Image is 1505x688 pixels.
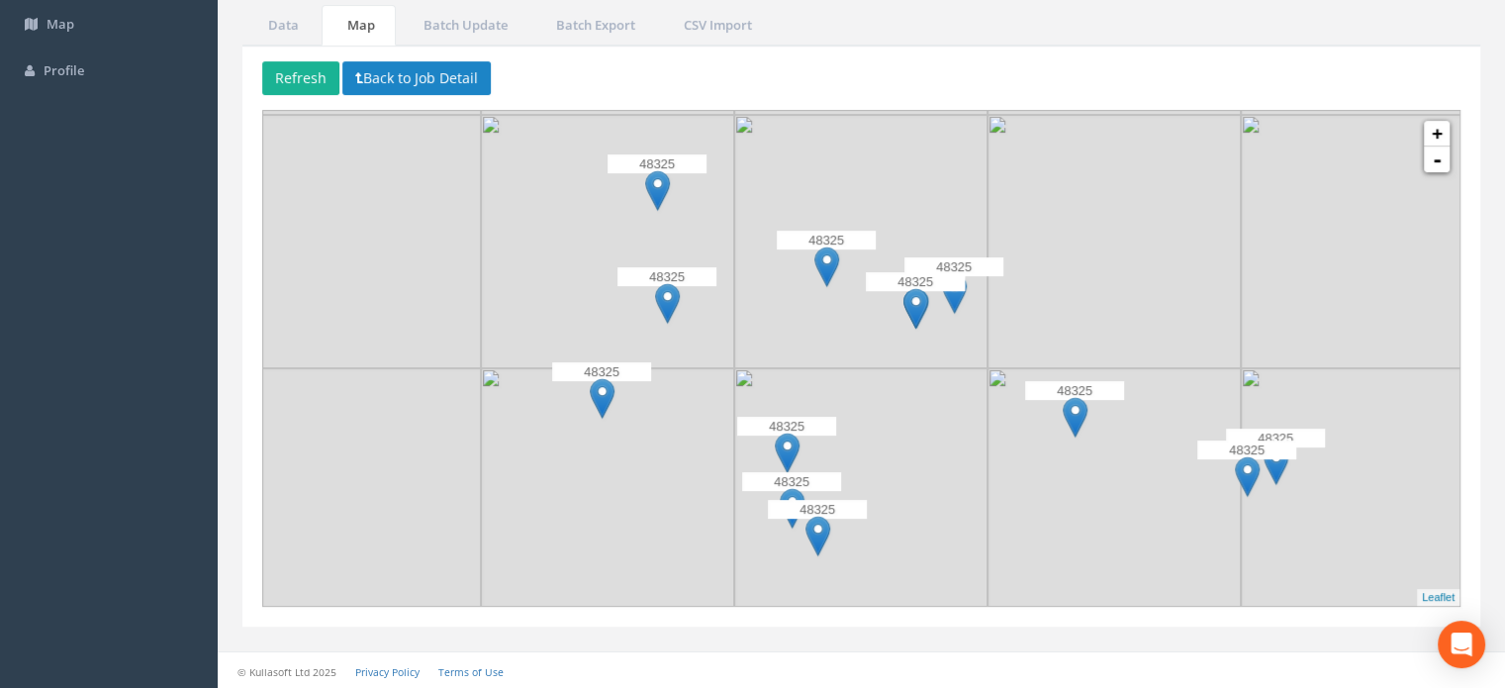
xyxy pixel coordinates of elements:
p: 48325 [904,257,1003,277]
p: 48325 [777,231,876,250]
div: ID: CH01 - DUPLICATE Lat: 51.50558 Lon: -0.08043 [866,272,965,332]
div: ID: SR1 Lat: 51.5046 Lon: -0.08183 [737,417,836,476]
img: 43586@2x [1241,368,1494,622]
a: Privacy Policy [355,665,420,679]
a: Leaflet [1422,591,1455,603]
div: ID: N07 Lat: 51.50561 Lon: -0.08313 [617,267,716,327]
img: 43586@2x [988,368,1241,622]
a: CSV Import [658,5,773,46]
img: 43585@2x [1241,115,1494,368]
div: ID: N08 Lat: 51.50637 Lon: -0.08323 [608,154,706,214]
img: marker-icon.png [1235,456,1260,497]
div: ID: N03 - DUPLICATE Lat: 51.50452 Lon: -0.07653 [1226,429,1325,488]
img: marker-icon.png [1063,397,1087,438]
div: ID: N02 Lat: 51.50484 Lon: -0.07871 [1025,381,1124,441]
img: 43586@2x [734,368,988,622]
button: Back to Job Detail [342,61,491,95]
img: marker-icon.png [645,170,670,211]
img: 43586@2x [228,368,481,622]
div: Open Intercom Messenger [1438,621,1485,668]
p: 48325 [552,362,651,382]
div: ID: N06 Lat: 51.50404 Lon: -0.0815 [768,500,867,559]
img: 43585@2x [734,115,988,368]
p: 48325 [866,272,965,292]
div: ID: N09 Lat: 51.50586 Lon: -0.0814 [777,231,876,290]
img: marker-icon.png [814,246,839,287]
span: Profile [44,61,84,79]
a: Terms of Use [438,665,504,679]
a: + [1424,121,1450,147]
a: Batch Update [398,5,528,46]
img: marker-icon.png [780,488,804,529]
p: 48325 [1025,381,1124,401]
img: 43586@2x [481,368,734,622]
img: marker-icon.png [590,378,614,419]
p: 48325 [608,154,706,174]
p: 48325 [768,500,867,520]
div: ID: CH01 Lat: 51.50568 Lon: -0.08002 [904,257,1003,317]
div: ID: N03 Lat: 51.50444 Lon: -0.07684 [1197,441,1296,500]
p: 48325 [742,472,841,492]
a: Data [242,5,320,46]
div: ID: CH04 Lat: 51.50497 Lon: -0.08383 [552,362,651,422]
div: ID: N05 Lat: 51.50423 Lon: -0.08177 [742,472,841,532]
a: Batch Export [530,5,656,46]
span: Map [47,15,74,33]
a: - [1424,147,1450,172]
img: 43585@2x [228,115,481,368]
img: marker-icon.png [903,288,928,329]
img: marker-icon.png [805,516,830,556]
img: 43585@2x [481,115,734,368]
p: 48325 [1197,441,1296,460]
button: Refresh [262,61,339,95]
a: Map [322,5,396,46]
p: 48325 [737,417,836,437]
img: marker-icon.png [775,433,800,473]
img: 43585@2x [988,115,1241,368]
p: 48325 [617,267,716,287]
img: marker-icon.png [655,283,680,324]
p: 48325 [1226,429,1325,448]
small: © Kullasoft Ltd 2025 [237,665,336,679]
